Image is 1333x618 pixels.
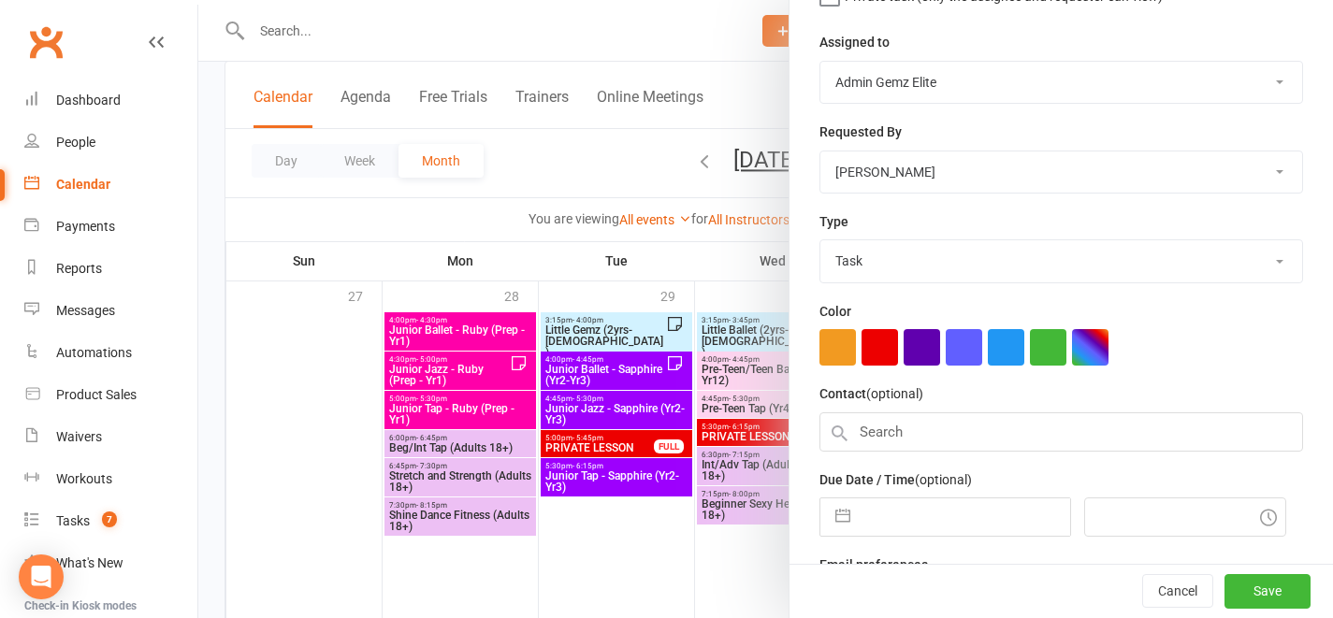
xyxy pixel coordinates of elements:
small: (optional) [866,386,923,401]
a: Payments [24,206,197,248]
div: Waivers [56,429,102,444]
div: Messages [56,303,115,318]
a: Reports [24,248,197,290]
div: Workouts [56,471,112,486]
div: Open Intercom Messenger [19,554,64,599]
a: Clubworx [22,19,69,65]
div: Product Sales [56,387,137,402]
div: Dashboard [56,93,121,108]
label: Email preferences [819,554,928,575]
label: Contact [819,383,923,404]
a: Automations [24,332,197,374]
a: Waivers [24,416,197,458]
a: Messages [24,290,197,332]
a: People [24,122,197,164]
label: Assigned to [819,32,890,52]
span: 7 [102,511,117,527]
div: Reports [56,261,102,276]
label: Due Date / Time [819,469,972,490]
label: Type [819,211,848,232]
button: Cancel [1142,575,1213,609]
div: Tasks [56,513,90,528]
button: Save [1224,575,1311,609]
a: Workouts [24,458,197,500]
div: Calendar [56,177,110,192]
label: Requested By [819,122,902,142]
a: Tasks 7 [24,500,197,542]
div: Payments [56,219,115,234]
a: Calendar [24,164,197,206]
input: Search [819,412,1303,452]
a: What's New [24,542,197,584]
div: People [56,135,95,150]
div: Automations [56,345,132,360]
div: What's New [56,555,123,570]
small: (optional) [915,472,972,487]
a: Dashboard [24,79,197,122]
a: Product Sales [24,374,197,416]
label: Color [819,301,851,322]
